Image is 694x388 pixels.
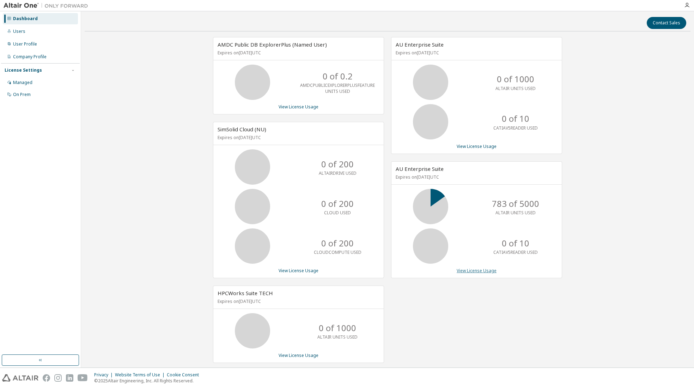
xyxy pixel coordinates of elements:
p: 0 of 1000 [319,322,356,334]
p: Expires on [DATE] UTC [396,50,556,56]
div: User Profile [13,41,37,47]
img: instagram.svg [54,374,62,382]
img: Altair One [4,2,92,9]
div: On Prem [13,92,31,97]
p: ALTAIR UNITS USED [317,334,358,340]
p: 0 of 200 [321,158,354,170]
div: Dashboard [13,16,38,22]
p: 0 of 1000 [497,73,534,85]
a: View License Usage [457,143,497,149]
p: CATIAV5READER USED [493,249,538,255]
div: Managed [13,80,32,85]
p: Expires on [DATE] UTC [396,174,556,180]
p: CATIAV5READER USED [493,125,538,131]
a: View License Usage [279,268,318,274]
div: Website Terms of Use [115,372,167,378]
p: AMDCPUBLICEXPLORERPLUSFEATURE UNITS USED [300,82,375,94]
p: ALTAIR UNITS USED [495,210,536,216]
p: 0 of 10 [502,113,529,125]
p: 0 of 0.2 [323,70,353,82]
div: Users [13,29,25,34]
p: Expires on [DATE] UTC [218,50,378,56]
span: SimSolid Cloud (NU) [218,126,266,133]
button: Contact Sales [647,17,686,29]
p: 0 of 200 [321,237,354,249]
a: View License Usage [457,268,497,274]
p: © 2025 Altair Engineering, Inc. All Rights Reserved. [94,378,203,384]
p: 0 of 200 [321,198,354,210]
p: CLOUD USED [324,210,351,216]
a: View License Usage [279,104,318,110]
img: youtube.svg [78,374,88,382]
img: facebook.svg [43,374,50,382]
img: linkedin.svg [66,374,73,382]
p: ALTAIR UNITS USED [495,85,536,91]
a: View License Usage [279,352,318,358]
p: Expires on [DATE] UTC [218,298,378,304]
p: 783 of 5000 [492,198,539,210]
div: License Settings [5,67,42,73]
p: CLOUDCOMPUTE USED [314,249,361,255]
p: 0 of 10 [502,237,529,249]
img: altair_logo.svg [2,374,38,382]
span: AMDC Public DB ExplorerPlus (Named User) [218,41,327,48]
div: Company Profile [13,54,47,60]
span: AU Enterprise Suite [396,41,444,48]
span: AU Enterprise Suite [396,165,444,172]
span: HPCWorks Suite TECH [218,289,273,297]
div: Privacy [94,372,115,378]
p: Expires on [DATE] UTC [218,135,378,141]
p: ALTAIRDRIVE USED [319,170,357,176]
div: Cookie Consent [167,372,203,378]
